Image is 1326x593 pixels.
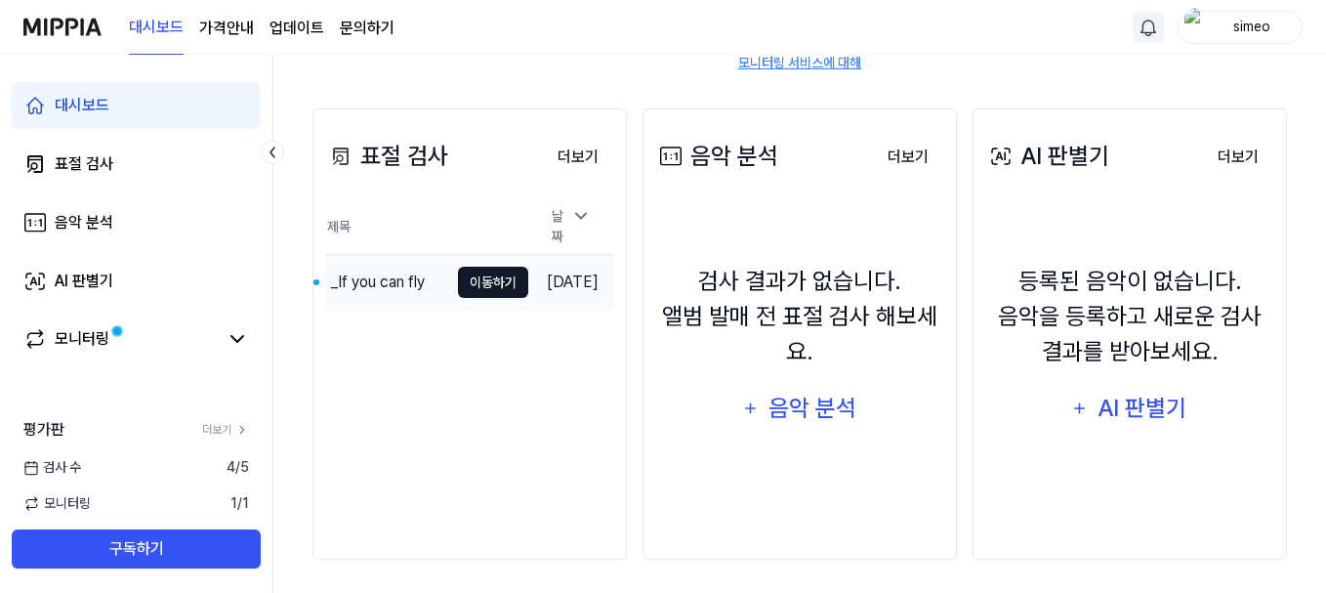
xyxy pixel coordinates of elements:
[129,1,184,55] a: 대시보드
[12,82,261,129] a: 대시보드
[542,137,614,177] a: 더보기
[227,457,249,478] span: 4 / 5
[985,264,1274,369] div: 등록된 음악이 없습니다. 음악을 등록하고 새로운 검사 결과를 받아보세요.
[12,529,261,569] button: 구독하기
[23,493,91,514] span: 모니터링
[738,53,861,73] a: 모니터링 서비스에 대해
[55,270,113,293] div: AI 판별기
[1096,390,1189,427] div: AI 판별기
[1137,16,1160,39] img: 알림
[766,390,858,427] div: 음악 분석
[729,385,870,432] button: 음악 분석
[985,139,1109,174] div: AI 판별기
[12,258,261,305] a: AI 판별기
[12,141,261,188] a: 표절 검사
[55,211,113,234] div: 음악 분석
[230,493,249,514] span: 1 / 1
[325,199,528,255] th: 제목
[23,457,81,478] span: 검사 수
[23,327,218,351] a: 모니터링
[199,17,254,40] a: 가격안내
[269,17,324,40] a: 업데이트
[55,94,109,117] div: 대시보드
[1178,11,1303,44] button: profilesimeo
[202,421,249,439] a: 더보기
[528,255,614,311] td: [DATE]
[1058,385,1200,432] button: AI 판별기
[325,139,448,174] div: 표절 검사
[872,138,944,177] button: 더보기
[331,271,425,294] div: _If you can fly
[12,199,261,246] a: 음악 분석
[655,264,944,369] div: 검사 결과가 없습니다. 앨범 발매 전 표절 검사 해보세요.
[542,138,614,177] button: 더보기
[23,418,64,442] span: 평가판
[655,139,778,174] div: 음악 분석
[458,267,528,298] button: 이동하기
[340,17,394,40] a: 문의하기
[1184,8,1208,47] img: profile
[544,200,599,253] div: 날짜
[872,137,944,177] a: 더보기
[1202,137,1274,177] a: 더보기
[55,327,109,351] div: 모니터링
[1214,16,1290,37] div: simeo
[1202,138,1274,177] button: 더보기
[55,152,113,176] div: 표절 검사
